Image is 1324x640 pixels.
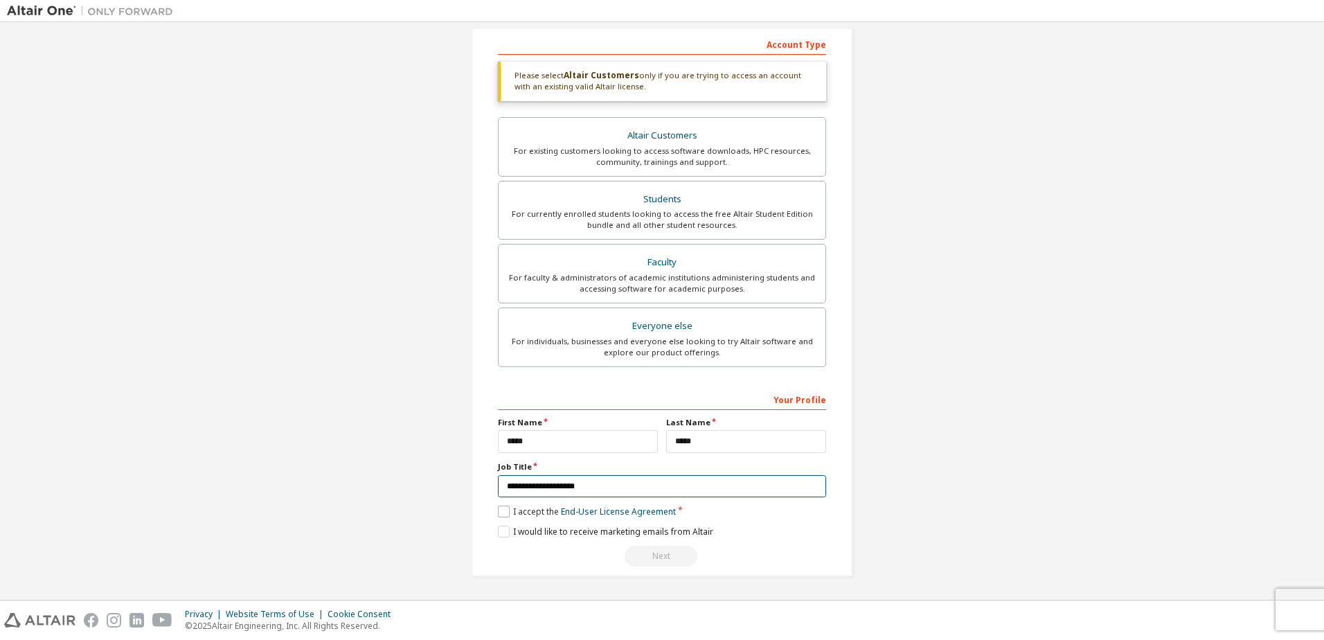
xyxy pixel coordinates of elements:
[507,272,817,294] div: For faculty & administrators of academic institutions administering students and accessing softwa...
[185,620,399,632] p: © 2025 Altair Engineering, Inc. All Rights Reserved.
[507,253,817,272] div: Faculty
[498,388,826,410] div: Your Profile
[84,613,98,628] img: facebook.svg
[498,526,713,537] label: I would like to receive marketing emails from Altair
[498,417,658,428] label: First Name
[498,546,826,567] div: Read and acccept EULA to continue
[152,613,172,628] img: youtube.svg
[507,208,817,231] div: For currently enrolled students looking to access the free Altair Student Edition bundle and all ...
[507,190,817,209] div: Students
[507,317,817,336] div: Everyone else
[564,69,639,81] b: Altair Customers
[4,613,75,628] img: altair_logo.svg
[507,126,817,145] div: Altair Customers
[666,417,826,428] label: Last Name
[498,461,826,472] label: Job Title
[507,145,817,168] div: For existing customers looking to access software downloads, HPC resources, community, trainings ...
[7,4,180,18] img: Altair One
[498,62,826,101] div: Please select only if you are trying to access an account with an existing valid Altair license.
[561,506,676,517] a: End-User License Agreement
[129,613,144,628] img: linkedin.svg
[185,609,226,620] div: Privacy
[498,506,676,517] label: I accept the
[507,336,817,358] div: For individuals, businesses and everyone else looking to try Altair software and explore our prod...
[328,609,399,620] div: Cookie Consent
[107,613,121,628] img: instagram.svg
[226,609,328,620] div: Website Terms of Use
[498,33,826,55] div: Account Type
